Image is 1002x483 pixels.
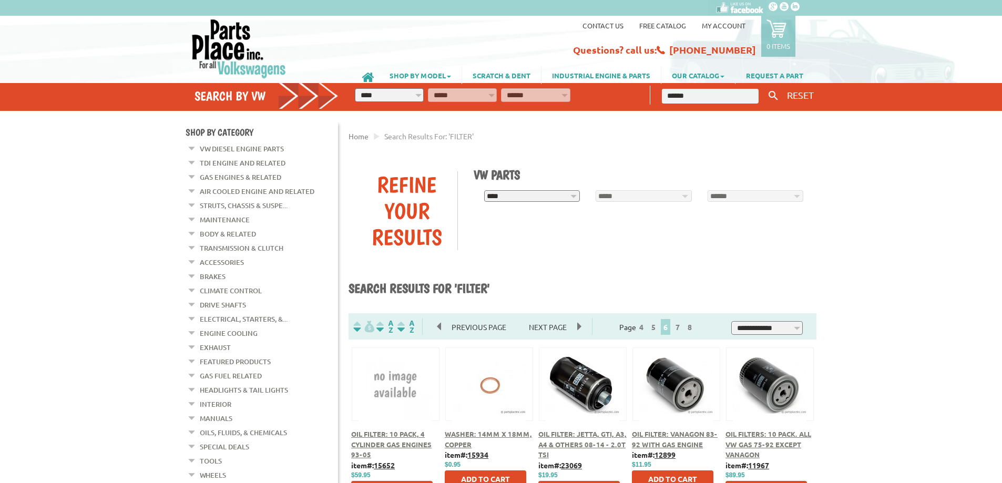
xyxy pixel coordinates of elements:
a: Gas Fuel Related [200,369,262,383]
button: Keyword Search [765,87,781,105]
span: $19.95 [538,471,558,479]
img: Parts Place Inc! [191,18,287,79]
u: 15652 [374,460,395,470]
a: Oil Filters: 10 Pack. All VW Gas 75-92 except Vanagon [725,429,811,459]
span: Next Page [518,319,577,335]
u: 15934 [467,450,488,459]
h1: VW Parts [474,167,809,182]
span: $11.95 [632,461,651,468]
a: Home [349,131,369,141]
b: item#: [445,450,488,459]
a: Interior [200,397,231,411]
a: Special Deals [200,440,249,454]
a: Body & Related [200,227,256,241]
a: Maintenance [200,213,250,227]
h4: Shop By Category [186,127,338,138]
a: Washer: 14mm X 18mm, Copper [445,429,532,449]
a: Engine Cooling [200,326,258,340]
a: Air Cooled Engine and Related [200,184,314,198]
a: Tools [200,454,222,468]
a: Headlights & Tail Lights [200,383,288,397]
span: RESET [787,89,814,100]
a: Previous Page [437,322,518,332]
a: Oil Filter: Vanagon 83-92 with Gas Engine [632,429,718,449]
u: 12899 [655,450,676,459]
a: Featured Products [200,355,271,368]
span: Search results for: 'FILTER' [384,131,474,141]
b: item#: [632,450,676,459]
b: item#: [725,460,769,470]
a: 8 [685,322,694,332]
a: Accessories [200,255,244,269]
a: Manuals [200,412,232,425]
a: Gas Engines & Related [200,170,281,184]
p: 0 items [766,42,790,50]
a: Exhaust [200,341,231,354]
a: INDUSTRIAL ENGINE & PARTS [541,66,661,84]
button: RESET [783,87,818,102]
a: Oil Filter: Jetta, GTI, A3, A4 & Others 08-14 - 2.0T TSI [538,429,627,459]
u: 11967 [748,460,769,470]
img: Sort by Sales Rank [395,321,416,333]
a: Oil Filter: 10 Pack, 4 Cylinder Gas Engines 93-05 [351,429,432,459]
h1: Search results for 'FILTER' [349,281,816,297]
a: TDI Engine and Related [200,156,285,170]
span: $59.95 [351,471,371,479]
a: Next Page [518,322,577,332]
a: SHOP BY MODEL [379,66,462,84]
a: REQUEST A PART [735,66,814,84]
img: filterpricelow.svg [353,321,374,333]
a: Transmission & Clutch [200,241,283,255]
a: Contact us [582,21,623,30]
a: 0 items [761,16,795,57]
b: item#: [538,460,582,470]
span: $89.95 [725,471,745,479]
div: Page [592,318,723,335]
span: Previous Page [441,319,517,335]
a: VW Diesel Engine Parts [200,142,284,156]
a: Struts, Chassis & Suspe... [200,199,288,212]
a: Electrical, Starters, &... [200,312,288,326]
a: Brakes [200,270,226,283]
a: 7 [673,322,682,332]
u: 23069 [561,460,582,470]
img: Sort by Headline [374,321,395,333]
h4: Search by VW [195,88,339,104]
a: 4 [637,322,646,332]
a: Climate Control [200,284,262,297]
div: Refine Your Results [356,171,457,250]
a: Free Catalog [639,21,686,30]
a: Oils, Fluids, & Chemicals [200,426,287,439]
a: Wheels [200,468,226,482]
span: 6 [661,319,670,335]
b: item#: [351,460,395,470]
a: My Account [702,21,745,30]
a: Drive Shafts [200,298,246,312]
a: OUR CATALOG [661,66,735,84]
a: 5 [649,322,658,332]
a: SCRATCH & DENT [462,66,541,84]
span: $0.95 [445,461,461,468]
